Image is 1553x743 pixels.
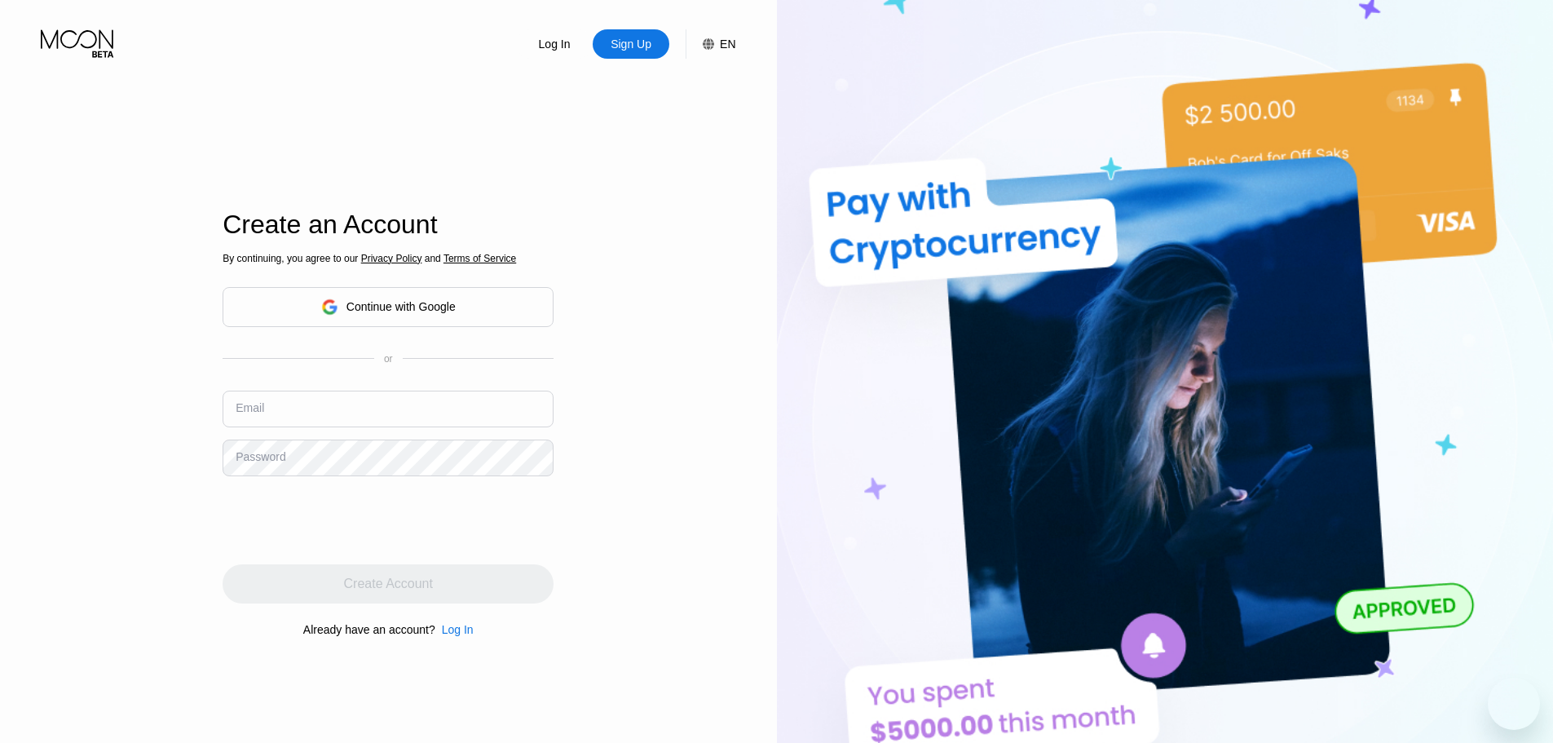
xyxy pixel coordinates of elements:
[442,623,474,636] div: Log In
[593,29,669,59] div: Sign Up
[384,353,393,365] div: or
[537,36,572,52] div: Log In
[236,401,264,414] div: Email
[421,253,443,264] span: and
[303,623,435,636] div: Already have an account?
[223,253,554,264] div: By continuing, you agree to our
[443,253,516,264] span: Terms of Service
[223,210,554,240] div: Create an Account
[516,29,593,59] div: Log In
[720,38,735,51] div: EN
[1488,678,1540,730] iframe: Button to launch messaging window
[435,623,474,636] div: Log In
[236,450,285,463] div: Password
[609,36,653,52] div: Sign Up
[361,253,422,264] span: Privacy Policy
[686,29,735,59] div: EN
[223,287,554,327] div: Continue with Google
[223,489,470,552] iframe: reCAPTCHA
[346,300,456,313] div: Continue with Google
